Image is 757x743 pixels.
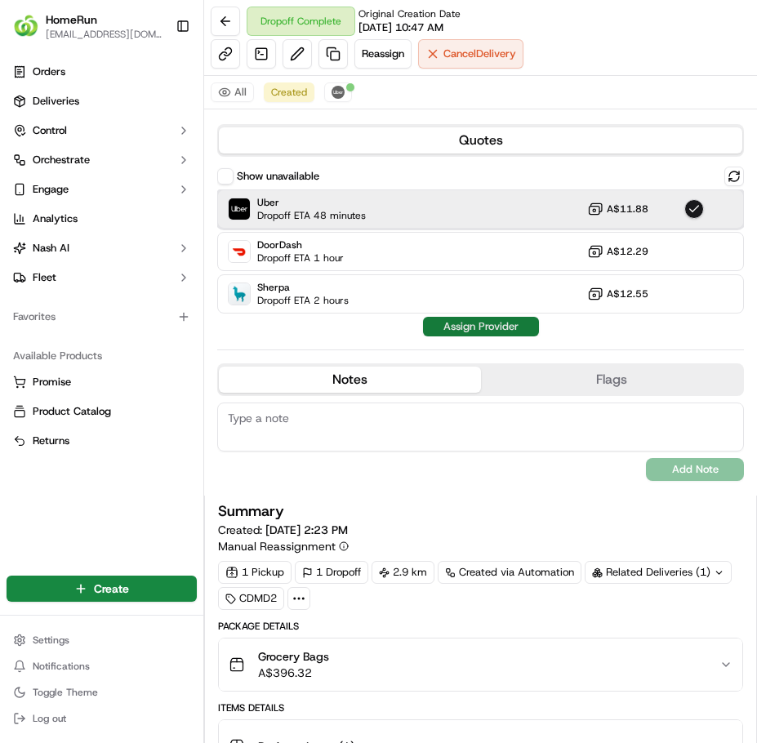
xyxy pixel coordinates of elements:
span: Log out [33,712,66,725]
span: Created [271,86,307,99]
button: Reassign [354,39,412,69]
a: Deliveries [7,88,197,114]
span: Manual Reassignment [218,538,336,554]
a: Orders [7,59,197,85]
span: Toggle Theme [33,686,98,699]
img: HomeRun [13,13,39,39]
button: Control [7,118,197,144]
button: Notifications [7,655,197,678]
label: Show unavailable [237,169,319,184]
button: [EMAIL_ADDRESS][DOMAIN_NAME] [46,28,163,41]
div: Package Details [218,620,743,633]
span: Dropoff ETA 1 hour [257,251,344,265]
span: Engage [33,182,69,197]
button: Created [264,82,314,102]
img: DoorDash [229,241,250,262]
span: Create [94,581,129,597]
h3: Summary [218,504,284,518]
span: Analytics [33,211,78,226]
button: HomeRun [46,11,97,28]
div: Favorites [7,304,197,330]
span: Original Creation Date [358,7,461,20]
button: Orchestrate [7,147,197,173]
button: Promise [7,369,197,395]
div: 2.9 km [372,561,434,584]
a: Created via Automation [438,561,581,584]
button: Product Catalog [7,398,197,425]
img: Sherpa [229,283,250,305]
div: CDMD2 [218,587,284,610]
button: Engage [7,176,197,202]
span: [DATE] 10:47 AM [358,20,443,35]
button: All [211,82,254,102]
span: Returns [33,434,69,448]
span: Dropoff ETA 2 hours [257,294,349,307]
img: Uber [229,198,250,220]
span: Promise [33,375,71,389]
button: A$12.29 [587,243,648,260]
span: Settings [33,634,69,647]
div: 1 Dropoff [295,561,368,584]
span: Nash AI [33,241,69,256]
button: Quotes [219,127,742,153]
span: A$12.29 [607,245,648,258]
span: Orchestrate [33,153,90,167]
button: Create [7,576,197,602]
button: Assign Provider [423,317,539,336]
button: CancelDelivery [418,39,523,69]
button: Flags [481,367,743,393]
div: Available Products [7,343,197,369]
button: Toggle Theme [7,681,197,704]
span: A$12.55 [607,287,648,300]
span: Created: [218,522,348,538]
button: Log out [7,707,197,730]
button: Nash AI [7,235,197,261]
div: Related Deliveries (1) [585,561,732,584]
span: Dropoff ETA 48 minutes [257,209,366,222]
button: HomeRunHomeRun[EMAIL_ADDRESS][DOMAIN_NAME] [7,7,169,46]
img: uber-new-logo.jpeg [332,86,345,99]
span: Control [33,123,67,138]
span: Deliveries [33,94,79,109]
span: A$11.88 [607,202,648,216]
span: Fleet [33,270,56,285]
span: [DATE] 2:23 PM [265,523,348,537]
button: A$11.88 [587,201,648,217]
span: Reassign [362,47,404,61]
span: Uber [257,196,366,209]
span: A$396.32 [258,665,329,681]
span: Notifications [33,660,90,673]
button: A$12.55 [587,286,648,302]
button: Settings [7,629,197,652]
span: Cancel Delivery [443,47,516,61]
a: Promise [13,375,190,389]
span: Grocery Bags [258,648,329,665]
span: DoorDash [257,238,344,251]
button: Notes [219,367,481,393]
a: Analytics [7,206,197,232]
button: Returns [7,428,197,454]
div: 1 Pickup [218,561,292,584]
a: Product Catalog [13,404,190,419]
button: Fleet [7,265,197,291]
span: Sherpa [257,281,349,294]
span: Product Catalog [33,404,111,419]
a: Returns [13,434,190,448]
button: Manual Reassignment [218,538,349,554]
span: Orders [33,65,65,79]
button: Grocery BagsA$396.32 [219,638,742,691]
div: Items Details [218,701,743,714]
